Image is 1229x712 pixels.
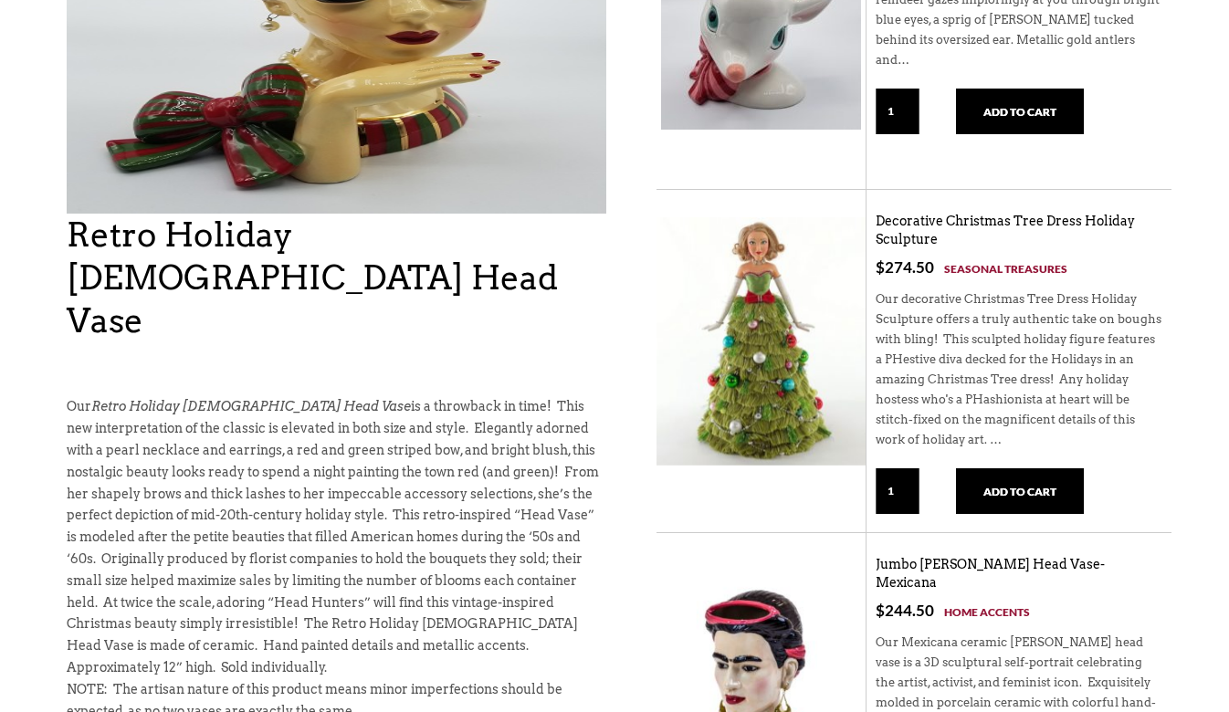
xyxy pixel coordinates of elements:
a: Jumbo [PERSON_NAME] Head Vase- Mexicana [876,557,1105,591]
a: Seasonal Treasures [944,259,1067,278]
h1: Retro Holiday [DEMOGRAPHIC_DATA] Head Vase [67,214,606,341]
span: $ [876,601,885,620]
input: Qty [876,89,919,134]
div: Our decorative Christmas Tree Dress Holiday Sculpture offers a truly authentic take on boughs wit... [876,278,1162,469]
em: Retro Holiday [DEMOGRAPHIC_DATA] Head Vase [91,399,411,414]
bdi: 274.50 [876,257,934,277]
a: Home Accents [944,602,1030,622]
span: $ [876,257,885,277]
bdi: 244.50 [876,601,934,620]
button: Add to cart [956,468,1084,514]
input: Qty [876,468,919,514]
p: Our is a throwback in time! This new interpretation of the classic is elevated in both size and s... [67,396,606,678]
a: Decorative Christmas Tree Dress Holiday Sculpture [876,214,1135,247]
button: Add to cart [956,89,1084,134]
